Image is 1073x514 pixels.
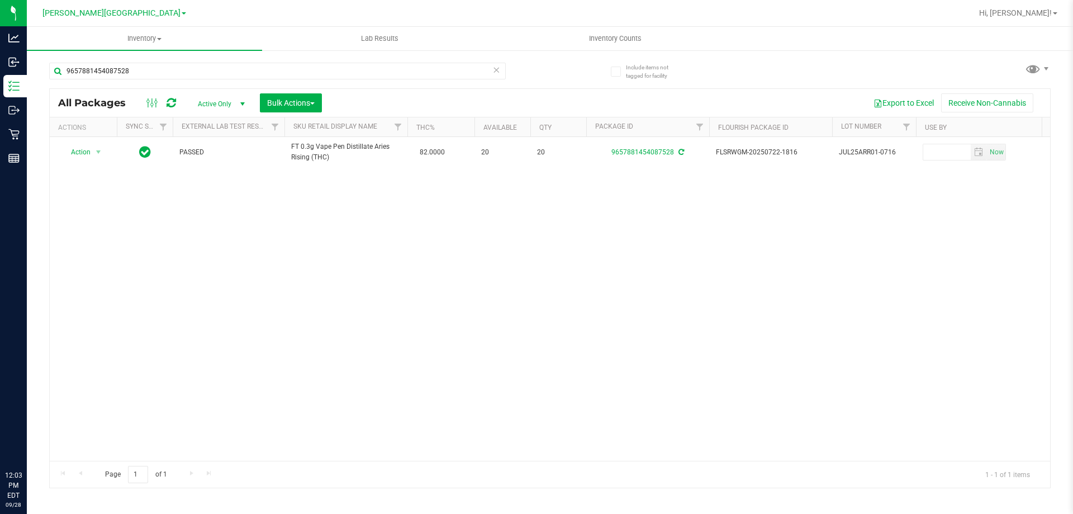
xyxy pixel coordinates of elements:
[96,466,176,483] span: Page of 1
[262,27,497,50] a: Lab Results
[595,122,633,130] a: Package ID
[718,124,789,131] a: Flourish Package ID
[841,122,881,130] a: Lot Number
[866,93,941,112] button: Export to Excel
[11,425,45,458] iframe: Resource center
[716,147,825,158] span: FLSRWGM-20250722-1816
[537,147,580,158] span: 20
[497,27,733,50] a: Inventory Counts
[416,124,435,131] a: THC%
[154,117,173,136] a: Filter
[128,466,148,483] input: 1
[293,122,377,130] a: Sku Retail Display Name
[33,423,46,436] iframe: Resource center unread badge
[61,144,91,160] span: Action
[483,124,517,131] a: Available
[691,117,709,136] a: Filter
[346,34,414,44] span: Lab Results
[8,129,20,140] inline-svg: Retail
[92,144,106,160] span: select
[987,144,1006,161] span: Set Current date
[182,122,269,130] a: External Lab Test Result
[5,501,22,509] p: 09/28
[8,105,20,116] inline-svg: Outbound
[5,470,22,501] p: 12:03 PM EDT
[139,144,151,160] span: In Sync
[976,466,1039,483] span: 1 - 1 of 1 items
[979,8,1052,17] span: Hi, [PERSON_NAME]!
[492,63,500,77] span: Clear
[42,8,181,18] span: [PERSON_NAME][GEOGRAPHIC_DATA]
[574,34,657,44] span: Inventory Counts
[971,144,987,160] span: select
[389,117,407,136] a: Filter
[58,97,137,109] span: All Packages
[626,63,682,80] span: Include items not tagged for facility
[8,32,20,44] inline-svg: Analytics
[260,93,322,112] button: Bulk Actions
[8,153,20,164] inline-svg: Reports
[481,147,524,158] span: 20
[27,34,262,44] span: Inventory
[267,98,315,107] span: Bulk Actions
[539,124,552,131] a: Qty
[49,63,506,79] input: Search Package ID, Item Name, SKU, Lot or Part Number...
[58,124,112,131] div: Actions
[8,81,20,92] inline-svg: Inventory
[27,27,262,50] a: Inventory
[987,144,1005,160] span: select
[611,148,674,156] a: 9657881454087528
[941,93,1033,112] button: Receive Non-Cannabis
[925,124,947,131] a: Use By
[898,117,916,136] a: Filter
[291,142,401,163] span: FT 0.3g Vape Pen Distillate Aries Rising (THC)
[414,144,450,161] span: 82.0000
[839,147,909,158] span: JUL25ARR01-0716
[126,122,169,130] a: Sync Status
[266,117,284,136] a: Filter
[677,148,684,156] span: Sync from Compliance System
[179,147,278,158] span: PASSED
[8,56,20,68] inline-svg: Inbound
